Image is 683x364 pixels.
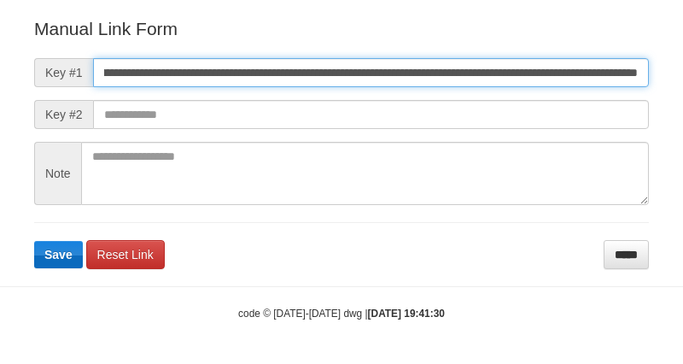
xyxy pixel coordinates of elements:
span: Key #1 [34,58,93,87]
span: Save [44,248,73,261]
span: Key #2 [34,100,93,129]
a: Reset Link [86,240,165,269]
small: code © [DATE]-[DATE] dwg | [238,308,445,320]
span: Note [34,142,81,205]
span: Reset Link [97,248,154,261]
strong: [DATE] 19:41:30 [368,308,445,320]
p: Manual Link Form [34,16,649,41]
button: Save [34,241,83,268]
